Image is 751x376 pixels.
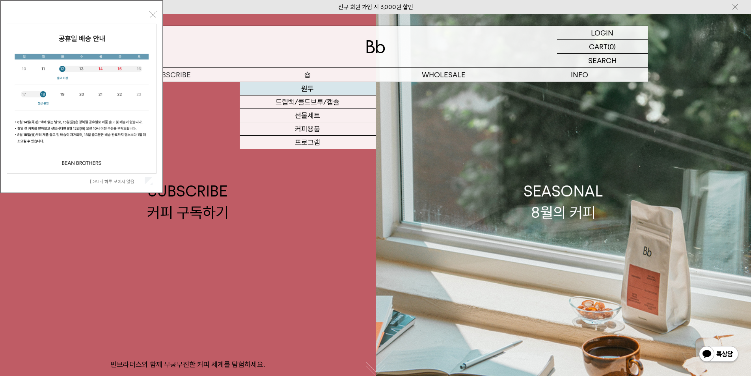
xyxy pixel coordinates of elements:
img: 로고 [366,40,385,53]
p: SEARCH [588,54,617,67]
a: SUBSCRIBE [104,68,240,82]
p: WHOLESALE [376,68,512,82]
button: 닫기 [149,11,157,18]
a: 드립백/콜드브루/캡슐 [240,95,376,109]
img: cb63d4bbb2e6550c365f227fdc69b27f_113810.jpg [7,24,156,173]
p: INFO [512,68,648,82]
a: LOGIN [557,26,648,40]
a: CART (0) [557,40,648,54]
a: 커피용품 [240,122,376,136]
div: SEASONAL 8월의 커피 [524,181,603,223]
p: LOGIN [591,26,613,39]
a: 선물세트 [240,109,376,122]
div: SUBSCRIBE 커피 구독하기 [147,181,229,223]
p: (0) [608,40,616,53]
a: 프로그램 [240,136,376,149]
a: 신규 회원 가입 시 3,000원 할인 [338,4,413,11]
a: 원두 [240,82,376,95]
label: [DATE] 하루 보이지 않음 [90,179,143,184]
p: CART [589,40,608,53]
img: 카카오톡 채널 1:1 채팅 버튼 [698,345,739,364]
a: 숍 [240,68,376,82]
